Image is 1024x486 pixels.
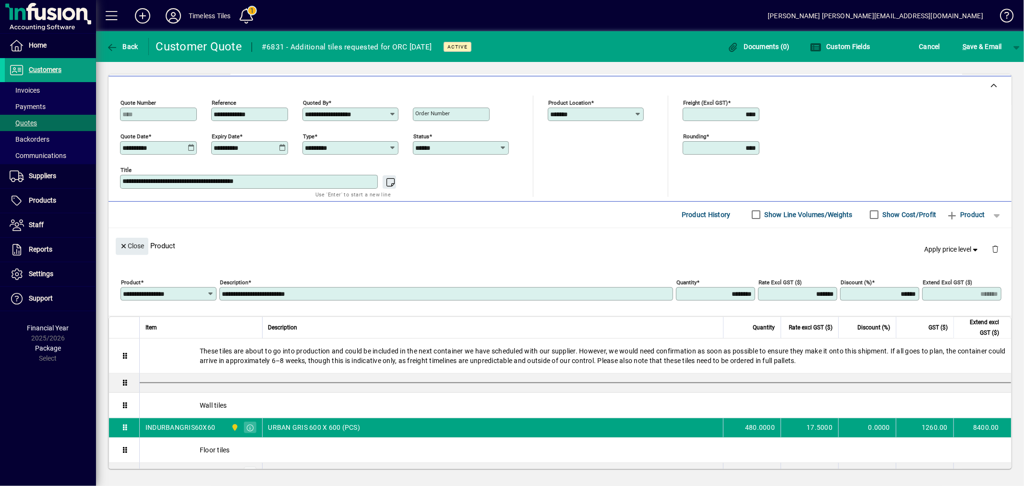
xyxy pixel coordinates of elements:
[984,244,1007,253] app-page-header-button: Delete
[35,344,61,352] span: Package
[683,133,706,139] mat-label: Rounding
[29,196,56,204] span: Products
[108,228,1012,263] div: Product
[683,99,728,106] mat-label: Freight (excl GST)
[10,119,37,127] span: Quotes
[156,39,242,54] div: Customer Quote
[946,207,985,222] span: Product
[120,166,132,173] mat-label: Title
[857,322,890,333] span: Discount (%)
[5,82,96,98] a: Invoices
[113,241,151,250] app-page-header-button: Close
[881,210,937,219] label: Show Cost/Profit
[548,99,591,106] mat-label: Product location
[29,172,56,180] span: Suppliers
[120,99,156,106] mat-label: Quote number
[140,339,1011,373] div: These tiles are about to go into production and could be included in the next container we have s...
[29,270,53,278] span: Settings
[303,133,314,139] mat-label: Type
[158,7,189,24] button: Profile
[787,468,832,477] div: 17.5000
[925,244,980,255] span: Apply price level
[220,279,248,285] mat-label: Description
[140,393,1011,418] div: Wall tiles
[29,41,47,49] span: Home
[121,279,141,285] mat-label: Product
[682,207,731,222] span: Product History
[953,418,1011,437] td: 8400.00
[676,279,697,285] mat-label: Quantity
[5,213,96,237] a: Staff
[5,287,96,311] a: Support
[958,38,1007,55] button: Save & Email
[116,238,148,255] button: Close
[212,99,236,106] mat-label: Reference
[993,2,1012,33] a: Knowledge Base
[727,43,790,50] span: Documents (0)
[5,189,96,213] a: Products
[5,98,96,115] a: Payments
[5,238,96,262] a: Reports
[229,422,240,433] span: Dunedin
[229,467,240,478] span: Dunedin
[29,221,44,229] span: Staff
[919,39,940,54] span: Cancel
[29,294,53,302] span: Support
[953,463,1011,482] td: 2800.00
[5,115,96,131] a: Quotes
[189,8,230,24] div: Timeless Tiles
[106,43,138,50] span: Back
[447,44,468,50] span: Active
[753,322,775,333] span: Quantity
[768,8,983,24] div: [PERSON_NAME] [PERSON_NAME][EMAIL_ADDRESS][DOMAIN_NAME]
[841,279,872,285] mat-label: Discount (%)
[5,262,96,286] a: Settings
[725,38,792,55] button: Documents (0)
[96,38,149,55] app-page-header-button: Back
[10,86,40,94] span: Invoices
[963,43,966,50] span: S
[120,133,148,139] mat-label: Quote date
[745,423,775,432] span: 480.0000
[838,418,896,437] td: 0.0000
[5,34,96,58] a: Home
[810,43,870,50] span: Custom Fields
[212,133,240,139] mat-label: Expiry date
[104,38,141,55] button: Back
[917,38,943,55] button: Cancel
[984,238,1007,261] button: Delete
[415,110,450,117] mat-label: Order number
[120,238,145,254] span: Close
[145,423,215,432] div: INDURBANGRIS60X60
[413,133,429,139] mat-label: Status
[787,423,832,432] div: 17.5000
[5,147,96,164] a: Communications
[960,317,999,338] span: Extend excl GST ($)
[5,164,96,188] a: Suppliers
[928,322,948,333] span: GST ($)
[145,468,220,477] div: INDURBANSTEEL60X60
[268,423,361,432] span: URBAN GRIS 600 X 600 (PCS)
[127,7,158,24] button: Add
[268,468,365,477] span: URBAN STEEL 600 X 600 (PCS)
[941,206,990,223] button: Product
[789,322,832,333] span: Rate excl GST ($)
[678,206,735,223] button: Product History
[759,279,802,285] mat-label: Rate excl GST ($)
[963,39,1002,54] span: ave & Email
[29,66,61,73] span: Customers
[262,39,432,55] div: #6831 - Additional tiles requested for ORC [DATE]
[303,99,328,106] mat-label: Quoted by
[807,38,873,55] button: Custom Fields
[763,210,853,219] label: Show Line Volumes/Weights
[923,279,972,285] mat-label: Extend excl GST ($)
[268,322,298,333] span: Description
[10,152,66,159] span: Communications
[745,468,775,477] span: 160.0000
[27,324,69,332] span: Financial Year
[145,322,157,333] span: Item
[921,241,984,258] button: Apply price level
[5,131,96,147] a: Backorders
[10,135,49,143] span: Backorders
[896,418,953,437] td: 1260.00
